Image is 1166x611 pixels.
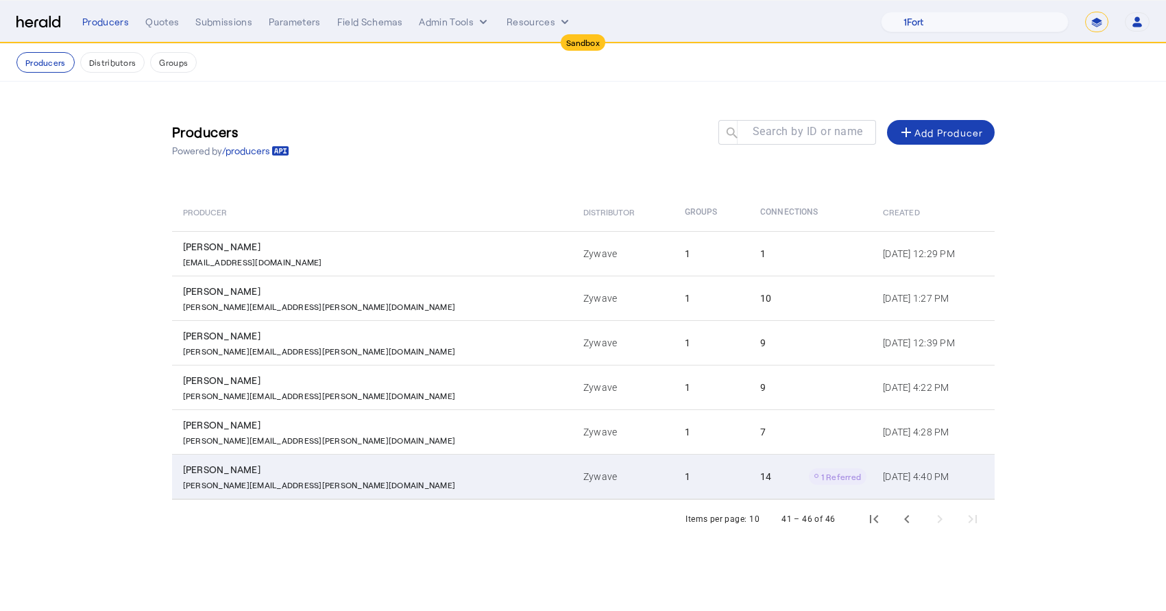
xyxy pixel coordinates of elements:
[183,374,567,387] div: [PERSON_NAME]
[183,418,567,432] div: [PERSON_NAME]
[183,432,456,446] p: [PERSON_NAME][EMAIL_ADDRESS][PERSON_NAME][DOMAIN_NAME]
[172,144,289,158] p: Powered by
[16,16,60,29] img: Herald Logo
[685,512,746,526] div: Items per page:
[674,276,749,320] td: 1
[150,52,197,73] button: Groups
[753,125,863,138] mat-label: Search by ID or name
[760,336,866,350] div: 9
[821,472,862,481] span: 1 Referred
[172,122,289,141] h3: Producers
[674,409,749,454] td: 1
[183,387,456,401] p: [PERSON_NAME][EMAIL_ADDRESS][PERSON_NAME][DOMAIN_NAME]
[16,52,75,73] button: Producers
[572,193,674,231] th: Distributor
[183,254,322,267] p: [EMAIL_ADDRESS][DOMAIN_NAME]
[222,144,289,158] a: /producers
[781,512,835,526] div: 41 – 46 of 46
[872,409,994,454] td: [DATE] 4:28 PM
[183,477,456,490] p: [PERSON_NAME][EMAIL_ADDRESS][PERSON_NAME][DOMAIN_NAME]
[760,247,866,261] div: 1
[572,276,674,320] td: Zywave
[145,15,179,29] div: Quotes
[872,320,994,365] td: [DATE] 12:39 PM
[82,15,129,29] div: Producers
[183,298,456,312] p: [PERSON_NAME][EMAIL_ADDRESS][PERSON_NAME][DOMAIN_NAME]
[872,365,994,409] td: [DATE] 4:22 PM
[572,231,674,276] td: Zywave
[872,454,994,499] td: [DATE] 4:40 PM
[760,425,866,439] div: 7
[760,468,866,485] div: 14
[890,503,923,536] button: Previous page
[898,124,914,141] mat-icon: add
[718,125,742,143] mat-icon: search
[269,15,321,29] div: Parameters
[674,193,749,231] th: Groups
[749,193,872,231] th: Connections
[872,276,994,320] td: [DATE] 1:27 PM
[674,231,749,276] td: 1
[858,503,890,536] button: First page
[572,409,674,454] td: Zywave
[872,193,994,231] th: Created
[507,15,572,29] button: Resources dropdown menu
[195,15,252,29] div: Submissions
[183,329,567,343] div: [PERSON_NAME]
[572,365,674,409] td: Zywave
[183,463,567,477] div: [PERSON_NAME]
[760,291,866,305] div: 10
[419,15,490,29] button: internal dropdown menu
[183,343,456,357] p: [PERSON_NAME][EMAIL_ADDRESS][PERSON_NAME][DOMAIN_NAME]
[572,454,674,499] td: Zywave
[172,193,572,231] th: Producer
[561,34,605,51] div: Sandbox
[760,381,866,394] div: 9
[872,231,994,276] td: [DATE] 12:29 PM
[572,320,674,365] td: Zywave
[337,15,403,29] div: Field Schemas
[183,240,567,254] div: [PERSON_NAME]
[749,512,760,526] div: 10
[674,454,749,499] td: 1
[183,285,567,298] div: [PERSON_NAME]
[80,52,145,73] button: Distributors
[674,365,749,409] td: 1
[674,320,749,365] td: 1
[898,124,984,141] div: Add Producer
[887,120,995,145] button: Add Producer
